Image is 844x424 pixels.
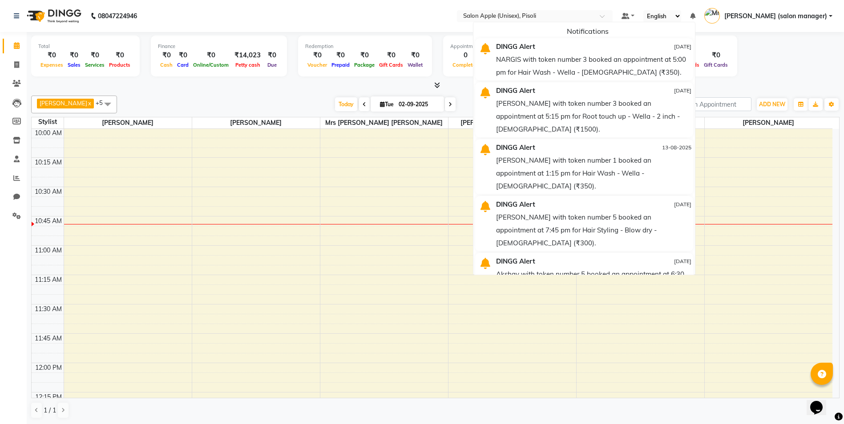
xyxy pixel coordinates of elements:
[320,117,448,128] span: Mrs [PERSON_NAME] [PERSON_NAME]
[377,50,405,60] div: ₹0
[489,40,629,53] div: DINGG Alert
[87,100,91,107] a: x
[83,50,107,60] div: ₹0
[40,100,87,107] span: [PERSON_NAME]
[724,12,827,21] span: [PERSON_NAME] (salon manager)
[450,50,481,60] div: 0
[175,62,191,68] span: Card
[329,62,352,68] span: Prepaid
[64,117,192,128] span: [PERSON_NAME]
[192,117,320,128] span: [PERSON_NAME]
[158,50,175,60] div: ₹0
[352,50,377,60] div: ₹0
[33,246,64,255] div: 11:00 AM
[807,388,835,415] iframe: chat widget
[635,255,691,268] div: [DATE]
[759,101,785,108] span: ADD NEW
[33,187,64,196] div: 10:30 AM
[158,43,280,50] div: Finance
[83,62,107,68] span: Services
[448,117,576,128] span: [PERSON_NAME] (salon manager)
[489,255,629,268] div: DINGG Alert
[481,26,695,36] div: Notifications
[33,334,64,343] div: 11:45 AM
[264,50,280,60] div: ₹0
[450,43,561,50] div: Appointment
[191,62,231,68] span: Online/Custom
[107,50,133,60] div: ₹0
[191,50,231,60] div: ₹0
[44,406,56,415] span: 1 / 1
[33,216,64,226] div: 10:45 AM
[674,97,751,111] input: Search Appointment
[450,62,481,68] span: Completed
[38,43,133,50] div: Total
[23,4,84,28] img: logo
[496,268,691,306] div: Akshay with token number 5 booked an appointment at 6:30 pm for Pedicure - Signature pedicure - [...
[702,62,730,68] span: Gift Cards
[175,50,191,60] div: ₹0
[635,141,691,154] div: 13-08-2025
[489,198,629,211] div: DINGG Alert
[405,62,425,68] span: Wallet
[496,53,691,79] div: NARGIS with token number 3 booked an appointment at 5:00 pm for Hair Wash - Wella - [DEMOGRAPHIC_...
[702,50,730,60] div: ₹0
[65,50,83,60] div: ₹0
[378,101,396,108] span: Tue
[496,154,691,192] div: [PERSON_NAME] with token number 1 booked an appointment at 1:15 pm for Hair Wash - Wella - [DEMOG...
[96,99,109,106] span: +5
[496,211,691,249] div: [PERSON_NAME] with token number 5 booked an appointment at 7:45 pm for Hair Styling - Blow dry - ...
[705,117,833,128] span: [PERSON_NAME]
[496,97,691,136] div: [PERSON_NAME] with token number 3 booked an appointment at 5:15 pm for Root touch up - Wella - 2 ...
[305,43,425,50] div: Redemption
[98,4,137,28] b: 08047224946
[33,392,64,402] div: 12:15 PM
[305,62,329,68] span: Voucher
[65,62,83,68] span: Sales
[489,141,629,154] div: DINGG Alert
[33,158,64,167] div: 10:15 AM
[38,50,65,60] div: ₹0
[33,128,64,138] div: 10:00 AM
[231,50,264,60] div: ₹14,023
[489,84,629,97] div: DINGG Alert
[305,50,329,60] div: ₹0
[233,62,262,68] span: Petty cash
[38,62,65,68] span: Expenses
[335,97,357,111] span: Today
[329,50,352,60] div: ₹0
[107,62,133,68] span: Products
[33,275,64,284] div: 11:15 AM
[377,62,405,68] span: Gift Cards
[158,62,175,68] span: Cash
[635,84,691,97] div: [DATE]
[704,8,720,24] img: Mrs. Poonam Bansal (salon manager)
[265,62,279,68] span: Due
[757,98,787,111] button: ADD NEW
[635,198,691,211] div: [DATE]
[33,304,64,314] div: 11:30 AM
[396,98,440,111] input: 2025-09-02
[32,117,64,127] div: Stylist
[405,50,425,60] div: ₹0
[635,40,691,53] div: [DATE]
[352,62,377,68] span: Package
[33,363,64,372] div: 12:00 PM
